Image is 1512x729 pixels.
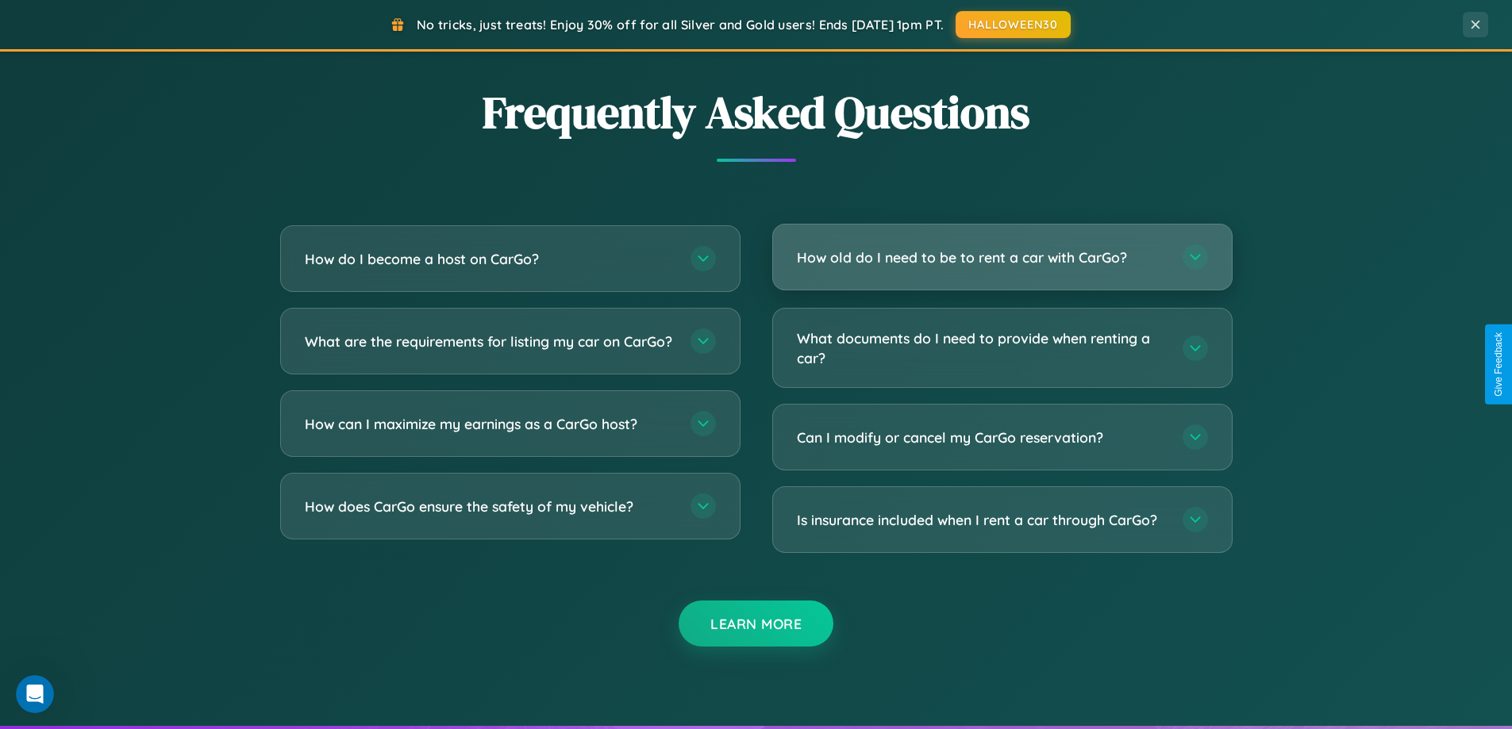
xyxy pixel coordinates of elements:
[797,510,1167,530] h3: Is insurance included when I rent a car through CarGo?
[305,249,675,269] h3: How do I become a host on CarGo?
[797,328,1167,367] h3: What documents do I need to provide when renting a car?
[16,675,54,713] iframe: Intercom live chat
[305,414,675,434] h3: How can I maximize my earnings as a CarGo host?
[679,600,833,647] button: Learn More
[305,332,675,351] h3: What are the requirements for listing my car on CarGo?
[956,11,1071,38] button: HALLOWEEN30
[797,428,1167,447] h3: Can I modify or cancel my CarGo reservation?
[280,82,1233,143] h2: Frequently Asked Questions
[305,497,675,516] h3: How does CarGo ensure the safety of my vehicle?
[417,17,944,33] span: No tricks, just treats! Enjoy 30% off for all Silver and Gold users! Ends [DATE] 1pm PT.
[1493,332,1504,397] div: Give Feedback
[797,247,1167,267] h3: How old do I need to be to rent a car with CarGo?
